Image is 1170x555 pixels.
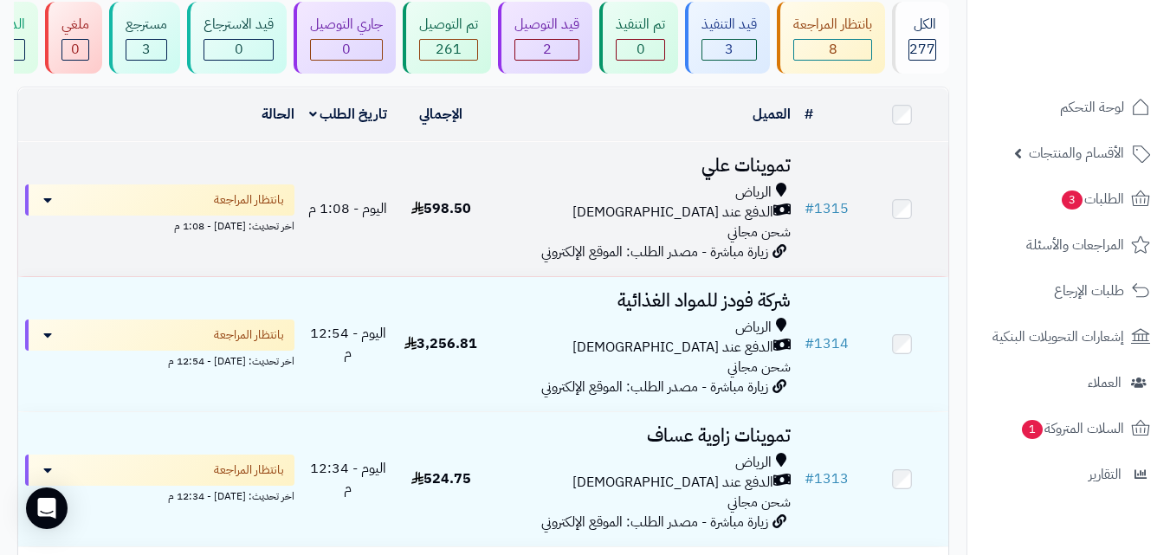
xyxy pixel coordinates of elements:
[235,39,243,60] span: 0
[702,40,756,60] div: 3
[262,104,294,125] a: الحالة
[420,40,477,60] div: 261
[725,39,734,60] span: 3
[214,191,284,209] span: بانتظار المراجعة
[214,326,284,344] span: بانتظار المراجعة
[290,2,399,74] a: جاري التوصيل 0
[25,486,294,504] div: اخر تحديث: [DATE] - 12:34 م
[309,104,388,125] a: تاريخ الطلب
[495,426,791,446] h3: تموينات زاوية عساف
[310,15,383,35] div: جاري التوصيل
[310,458,386,499] span: اليوم - 12:34 م
[25,216,294,234] div: اخر تحديث: [DATE] - 1:08 م
[1088,371,1122,395] span: العملاء
[543,39,552,60] span: 2
[495,156,791,176] h3: تموينات علي
[978,408,1160,449] a: السلات المتروكة1
[637,39,645,60] span: 0
[399,2,495,74] a: تم التوصيل 261
[1021,419,1044,440] span: 1
[773,2,889,74] a: بانتظار المراجعة 8
[308,198,387,219] span: اليوم - 1:08 م
[1061,190,1083,210] span: 3
[829,39,837,60] span: 8
[572,203,773,223] span: الدفع عند [DEMOGRAPHIC_DATA]
[61,15,89,35] div: ملغي
[214,461,284,479] span: بانتظار المراجعة
[204,15,274,35] div: قيد الاسترجاع
[1060,95,1124,119] span: لوحة التحكم
[572,338,773,358] span: الدفع عند [DEMOGRAPHIC_DATA]
[204,40,273,60] div: 0
[978,87,1160,128] a: لوحة التحكم
[541,242,768,262] span: زيارة مباشرة - مصدر الطلب: الموقع الإلكتروني
[311,40,382,60] div: 0
[419,15,478,35] div: تم التوصيل
[701,15,757,35] div: قيد التنفيذ
[735,318,772,338] span: الرياض
[753,104,791,125] a: العميل
[805,468,814,489] span: #
[805,333,814,354] span: #
[1054,279,1124,303] span: طلبات الإرجاع
[514,15,579,35] div: قيد التوصيل
[126,40,166,60] div: 3
[992,325,1124,349] span: إشعارات التحويلات البنكية
[106,2,184,74] a: مسترجع 3
[404,333,477,354] span: 3,256.81
[1029,141,1124,165] span: الأقسام والمنتجات
[616,15,665,35] div: تم التنفيذ
[978,454,1160,495] a: التقارير
[411,198,471,219] span: 598.50
[71,39,80,60] span: 0
[978,316,1160,358] a: إشعارات التحويلات البنكية
[541,512,768,532] span: زيارة مباشرة - مصدر الطلب: الموقع الإلكتروني
[805,104,813,125] a: #
[572,473,773,493] span: الدفع عند [DEMOGRAPHIC_DATA]
[909,39,935,60] span: 277
[411,468,471,489] span: 524.75
[908,15,936,35] div: الكل
[310,323,386,364] span: اليوم - 12:54 م
[617,40,664,60] div: 0
[126,15,167,35] div: مسترجع
[793,15,872,35] div: بانتظار المراجعة
[978,178,1160,220] a: الطلبات3
[1060,187,1124,211] span: الطلبات
[794,40,871,60] div: 8
[62,40,88,60] div: 0
[805,198,849,219] a: #1315
[735,183,772,203] span: الرياض
[596,2,682,74] a: تم التنفيذ 0
[495,291,791,311] h3: شركة فودز للمواد الغذائية
[727,222,791,242] span: شحن مجاني
[978,270,1160,312] a: طلبات الإرجاع
[541,377,768,397] span: زيارة مباشرة - مصدر الطلب: الموقع الإلكتروني
[805,198,814,219] span: #
[805,333,849,354] a: #1314
[436,39,462,60] span: 261
[342,39,351,60] span: 0
[1089,462,1122,487] span: التقارير
[682,2,773,74] a: قيد التنفيذ 3
[978,362,1160,403] a: العملاء
[25,351,294,369] div: اخر تحديث: [DATE] - 12:54 م
[419,104,462,125] a: الإجمالي
[727,357,791,378] span: شحن مجاني
[978,224,1160,266] a: المراجعات والأسئلة
[495,2,596,74] a: قيد التوصيل 2
[142,39,151,60] span: 3
[1026,233,1124,257] span: المراجعات والأسئلة
[735,453,772,473] span: الرياض
[26,487,68,529] div: Open Intercom Messenger
[184,2,290,74] a: قيد الاسترجاع 0
[1052,24,1154,61] img: logo-2.png
[889,2,953,74] a: الكل277
[1020,416,1124,441] span: السلات المتروكة
[42,2,106,74] a: ملغي 0
[515,40,579,60] div: 2
[805,468,849,489] a: #1313
[727,492,791,513] span: شحن مجاني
